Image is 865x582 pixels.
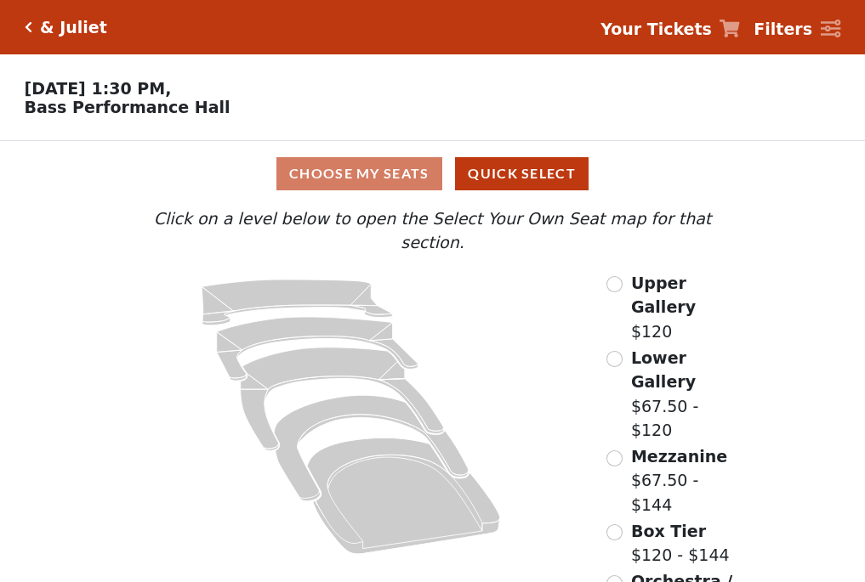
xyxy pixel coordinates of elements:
h5: & Juliet [40,18,107,37]
path: Lower Gallery - Seats Available: 63 [217,317,418,381]
label: $67.50 - $144 [631,444,745,517]
span: Box Tier [631,522,706,540]
label: $120 [631,271,745,344]
span: Mezzanine [631,447,727,466]
span: Upper Gallery [631,274,696,317]
strong: Filters [754,20,812,38]
a: Click here to go back to filters [25,21,32,33]
label: $67.50 - $120 [631,346,745,443]
a: Your Tickets [600,17,740,42]
button: Quick Select [455,157,589,190]
span: Lower Gallery [631,348,696,392]
path: Upper Gallery - Seats Available: 295 [202,280,393,325]
label: $120 - $144 [631,519,730,568]
path: Orchestra / Parterre Circle - Seats Available: 27 [308,438,501,554]
strong: Your Tickets [600,20,712,38]
a: Filters [754,17,840,42]
p: Click on a level below to open the Select Your Own Seat map for that section. [120,206,744,255]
